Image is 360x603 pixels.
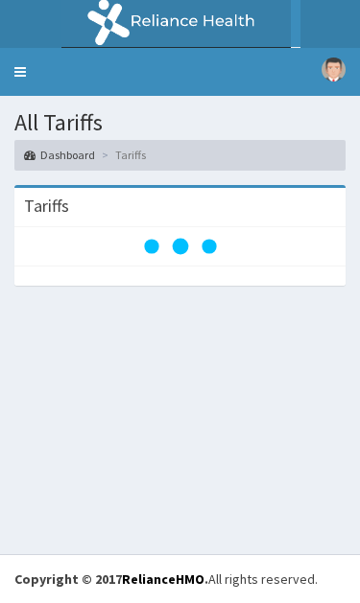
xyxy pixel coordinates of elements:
[24,197,69,215] h3: Tariffs
[97,147,146,163] li: Tariffs
[14,570,208,588] strong: Copyright © 2017 .
[142,208,219,285] svg: audio-loading
[14,110,346,135] h1: All Tariffs
[322,58,346,81] img: User Image
[122,570,204,588] a: RelianceHMO
[24,147,95,163] a: Dashboard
